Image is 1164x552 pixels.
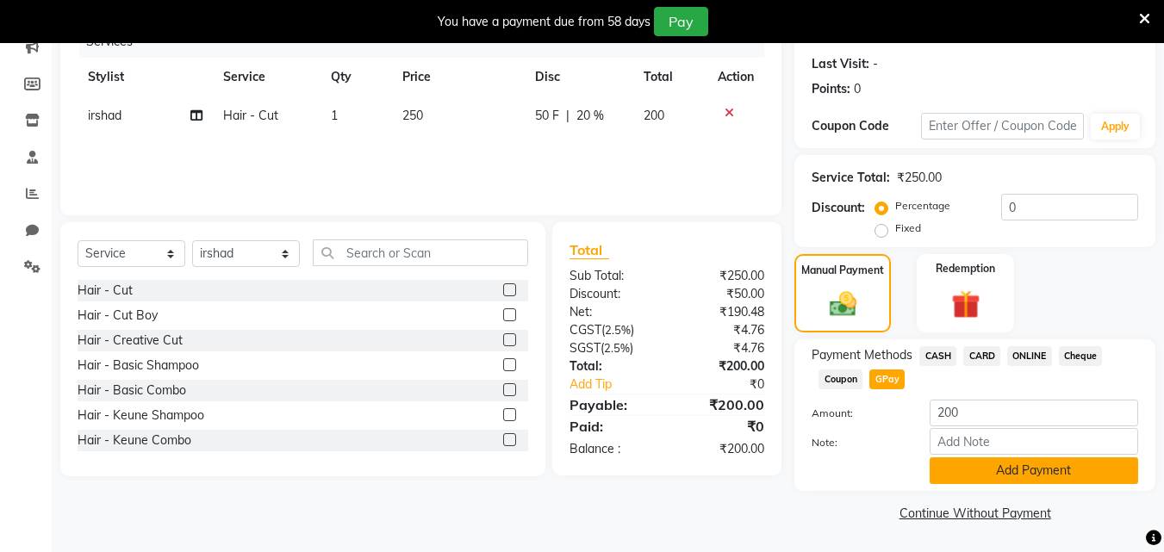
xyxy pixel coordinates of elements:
span: 50 F [535,107,559,125]
label: Redemption [936,261,995,276]
div: - [873,55,878,73]
div: ₹4.76 [667,339,777,357]
div: Hair - Basic Combo [78,381,186,400]
span: 20 % [576,107,604,125]
span: Cheque [1059,346,1103,366]
div: ( ) [557,321,667,339]
span: CGST [570,322,601,338]
div: Hair - Keune Shampoo [78,406,204,425]
input: Search or Scan [313,239,528,266]
div: ₹0 [667,416,777,437]
a: Add Tip [557,375,685,394]
span: Coupon [819,369,862,389]
img: _gift.svg [943,287,989,322]
div: Coupon Code [812,117,920,135]
div: Points: [812,80,850,98]
div: ( ) [557,339,667,357]
span: | [566,107,570,125]
input: Add Note [930,428,1138,455]
span: CARD [963,346,1000,366]
div: Net: [557,303,667,321]
span: 250 [402,108,423,123]
th: Qty [321,58,392,96]
div: Hair - Cut [78,282,133,300]
th: Disc [525,58,633,96]
div: You have a payment due from 58 days [438,13,650,31]
span: GPay [869,369,905,389]
div: ₹200.00 [667,440,777,458]
span: SGST [570,340,601,356]
span: 2.5% [604,341,630,355]
div: ₹50.00 [667,285,777,303]
div: Discount: [812,199,865,217]
label: Note: [799,435,916,450]
div: Hair - Creative Cut [78,332,183,350]
div: Sub Total: [557,267,667,285]
div: ₹250.00 [897,169,942,187]
div: Last Visit: [812,55,869,73]
span: ONLINE [1007,346,1052,366]
label: Fixed [895,220,921,236]
th: Price [392,58,525,96]
div: Paid: [557,416,667,437]
span: 1 [331,108,338,123]
button: Add Payment [930,457,1138,484]
button: Pay [654,7,708,36]
span: irshad [88,108,121,123]
div: ₹200.00 [667,357,777,375]
div: 0 [854,80,861,98]
span: 2.5% [605,323,631,337]
div: ₹190.48 [667,303,777,321]
th: Total [633,58,707,96]
label: Percentage [895,198,950,214]
div: Hair - Cut Boy [78,307,158,325]
div: ₹200.00 [667,394,777,415]
span: Total [570,241,609,259]
a: Continue Without Payment [798,505,1152,523]
div: Service Total: [812,169,890,187]
div: ₹4.76 [667,321,777,339]
span: CASH [919,346,956,366]
div: Hair - Keune Combo [78,431,191,450]
label: Amount: [799,406,916,421]
span: 200 [644,108,664,123]
div: Total: [557,357,667,375]
span: Payment Methods [812,346,912,364]
div: Balance : [557,440,667,458]
div: Hair - Basic Shampoo [78,357,199,375]
th: Service [213,58,321,96]
div: ₹250.00 [667,267,777,285]
img: _cash.svg [821,288,865,319]
span: Hair - Cut [223,108,278,123]
label: Manual Payment [801,263,884,278]
th: Stylist [78,58,213,96]
div: Payable: [557,394,667,415]
div: ₹0 [686,375,778,394]
input: Amount [930,400,1138,426]
button: Apply [1091,114,1140,140]
div: Discount: [557,285,667,303]
th: Action [707,58,764,96]
input: Enter Offer / Coupon Code [921,113,1084,140]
